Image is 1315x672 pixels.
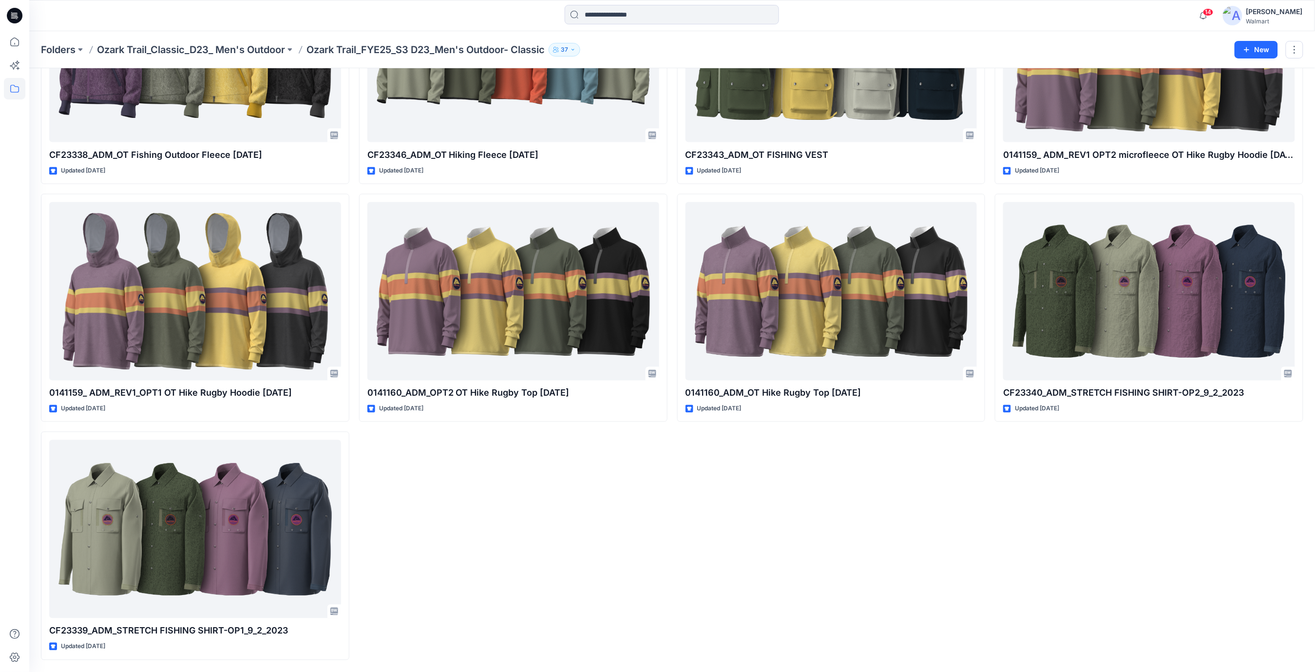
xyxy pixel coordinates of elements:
p: Updated [DATE] [61,642,105,652]
p: 37 [561,44,568,55]
span: 14 [1203,8,1214,16]
p: CF23346_ADM_OT Hiking Fleece [DATE] [367,148,659,162]
p: Ozark Trail_FYE25_S3 D23_Men's Outdoor- Classic [306,43,545,57]
p: Updated [DATE] [1015,404,1059,414]
a: 0141160_ADM_OPT2 OT Hike Rugby Top 30OCT23 [367,202,659,381]
a: 0141160_ADM_OT Hike Rugby Top 28AUG23 [686,202,977,381]
a: CF23339_ADM_STRETCH FISHING SHIRT-OP1_9_2_2023 [49,440,341,618]
p: CF23343_ADM_OT FISHING VEST [686,148,977,162]
button: 37 [549,43,580,57]
div: Walmart [1246,18,1303,25]
button: New [1235,41,1278,58]
p: Updated [DATE] [379,166,423,176]
a: Folders [41,43,76,57]
img: avatar [1223,6,1242,25]
p: Updated [DATE] [697,404,742,414]
p: 0141159_ ADM_REV1_OPT1 OT Hike Rugby Hoodie [DATE] [49,386,341,400]
p: 0141159_ ADM_REV1 OPT2 microfleece OT Hike Rugby Hoodie [DATE] [1003,148,1295,162]
div: [PERSON_NAME] [1246,6,1303,18]
p: Updated [DATE] [61,404,105,414]
p: Updated [DATE] [1015,166,1059,176]
p: 0141160_ADM_OT Hike Rugby Top [DATE] [686,386,977,400]
p: 0141160_ADM_OPT2 OT Hike Rugby Top [DATE] [367,386,659,400]
a: 0141159_ ADM_REV1_OPT1 OT Hike Rugby Hoodie 06NOV23 [49,202,341,381]
p: Updated [DATE] [379,404,423,414]
p: CF23339_ADM_STRETCH FISHING SHIRT-OP1_9_2_2023 [49,624,341,638]
a: CF23340_ADM_STRETCH FISHING SHIRT-OP2_9_2_2023 [1003,202,1295,381]
p: Updated [DATE] [697,166,742,176]
p: CF23340_ADM_STRETCH FISHING SHIRT-OP2_9_2_2023 [1003,386,1295,400]
a: Ozark Trail_Classic_D23_ Men's Outdoor [97,43,285,57]
p: Updated [DATE] [61,166,105,176]
p: CF23338_ADM_OT Fishing Outdoor Fleece [DATE] [49,148,341,162]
